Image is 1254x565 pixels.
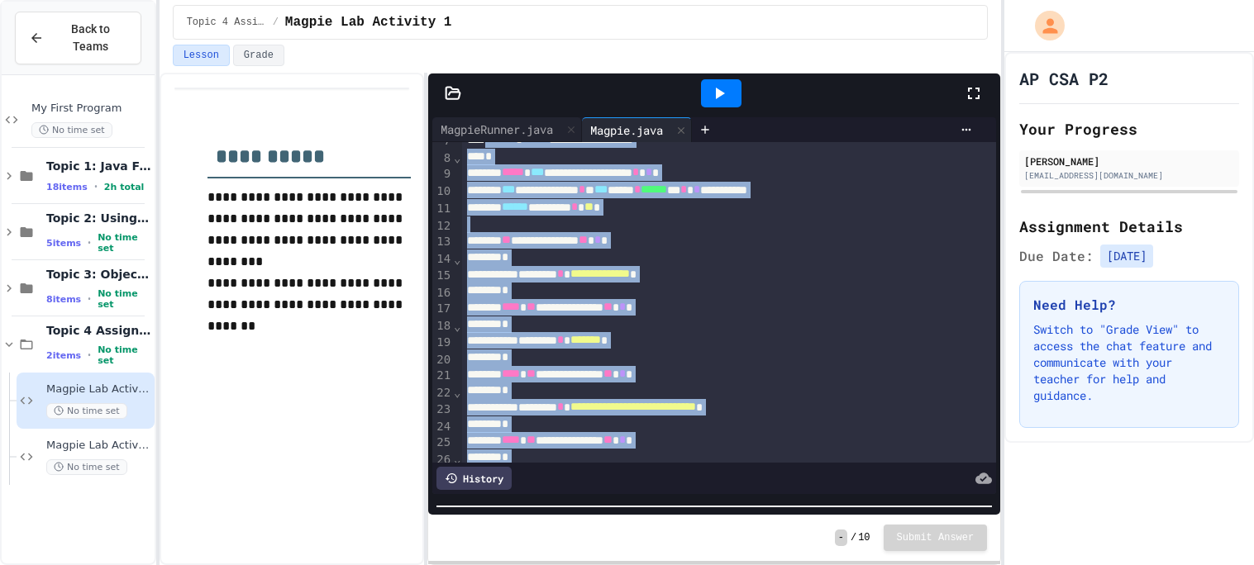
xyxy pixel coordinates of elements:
[436,467,512,490] div: History
[432,419,453,435] div: 24
[432,121,561,138] div: MagpieRunner.java
[432,301,453,318] div: 17
[851,531,856,544] span: /
[1019,117,1239,140] h2: Your Progress
[1100,245,1153,268] span: [DATE]
[432,117,582,142] div: MagpieRunner.java
[98,288,150,310] span: No time set
[432,368,453,385] div: 21
[46,211,151,226] span: Topic 2: Using Classes
[46,382,151,396] span: Magpie Lab Activity 1
[46,403,127,419] span: No time set
[285,12,452,32] span: Magpie Lab Activity 1
[453,386,461,399] span: Fold line
[432,401,453,419] div: 23
[1018,7,1069,45] div: My Account
[432,352,453,368] div: 20
[432,318,453,335] div: 18
[835,529,847,546] span: -
[46,294,81,305] span: 8 items
[1019,67,1109,90] h1: AP CSA P2
[46,459,127,475] span: No time set
[432,183,453,201] div: 10
[432,452,453,468] div: 26
[1019,246,1094,266] span: Due Date:
[98,344,150,366] span: No time set
[453,253,461,266] span: Fold line
[94,180,98,193] span: •
[884,525,988,551] button: Submit Answer
[187,16,266,29] span: Topic 4 Assignments
[432,234,453,251] div: 13
[432,335,453,352] div: 19
[432,133,453,150] div: 7
[897,531,975,544] span: Submit Answer
[46,238,81,249] span: 5 items
[15,12,141,64] button: Back to Teams
[88,292,91,306] span: •
[46,323,151,338] span: Topic 4 Assignments
[233,45,284,66] button: Grade
[1024,169,1234,182] div: [EMAIL_ADDRESS][DOMAIN_NAME]
[432,218,453,235] div: 12
[432,251,453,268] div: 14
[1033,321,1225,404] p: Switch to "Grade View" to access the chat feature and communicate with your teacher for help and ...
[582,121,671,139] div: Magpie.java
[432,150,453,167] div: 8
[54,21,127,55] span: Back to Teams
[173,45,230,66] button: Lesson
[432,285,453,301] div: 16
[104,182,145,192] span: 2h total
[453,320,461,333] span: Fold line
[432,268,453,285] div: 15
[46,182,88,192] span: 18 items
[432,166,453,183] div: 9
[98,232,150,254] span: No time set
[432,385,453,401] div: 22
[273,16,279,29] span: /
[88,236,91,249] span: •
[858,531,870,544] span: 10
[582,117,692,142] div: Magpie.java
[46,350,81,361] span: 2 items
[1024,154,1234,169] div: [PERSON_NAME]
[1033,295,1225,315] h3: Need Help?
[31,122,112,138] span: No time set
[88,349,91,362] span: •
[453,151,461,164] span: Fold line
[46,159,151,173] span: Topic 1: Java Fundamentals
[46,267,151,282] span: Topic 3: Objects and Strings
[46,439,151,453] span: Magpie Lab Activity 2
[453,453,461,466] span: Fold line
[432,201,453,218] div: 11
[31,102,151,116] span: My First Program
[1019,215,1239,238] h2: Assignment Details
[432,434,453,452] div: 25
